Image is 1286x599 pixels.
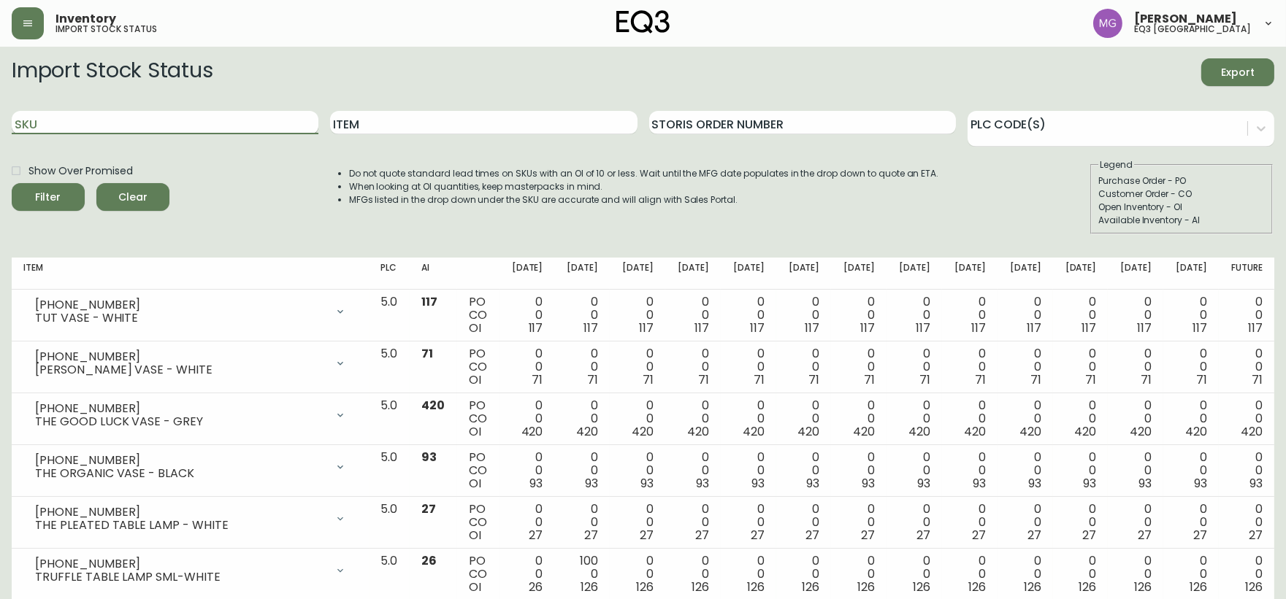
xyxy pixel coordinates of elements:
[677,347,709,387] div: 0 0
[35,506,326,519] div: [PHONE_NUMBER]
[747,579,765,595] span: 126
[1119,451,1152,490] div: 0 0
[1009,399,1041,438] div: 0 0
[532,371,543,388] span: 71
[12,258,370,290] th: Item
[511,451,543,490] div: 0 0
[843,347,875,387] div: 0 0
[1190,579,1207,595] span: 126
[1082,320,1097,336] span: 117
[621,347,654,387] div: 0 0
[954,451,986,490] div: 0 0
[1163,258,1219,290] th: [DATE]
[621,503,654,542] div: 0 0
[1119,347,1152,387] div: 0 0
[677,295,709,335] div: 0 0
[732,295,765,335] div: 0 0
[639,320,654,336] span: 117
[469,320,481,336] span: OI
[732,554,765,594] div: 0 0
[23,554,358,587] div: [PHONE_NUMBER]TRUFFLE TABLE LAMP SML-WHITE
[1193,320,1207,336] span: 117
[469,503,488,542] div: PO CO
[1028,475,1041,492] span: 93
[1075,423,1097,440] span: 420
[898,554,930,594] div: 0 0
[677,503,709,542] div: 0 0
[410,258,457,290] th: AI
[972,527,986,544] span: 27
[1249,475,1263,492] span: 93
[421,449,437,465] span: 93
[1175,554,1207,594] div: 0 0
[35,467,326,480] div: THE ORGANIC VASE - BLACK
[1027,527,1041,544] span: 27
[1119,399,1152,438] div: 0 0
[500,258,555,290] th: [DATE]
[1134,25,1251,34] h5: eq3 [GEOGRAPHIC_DATA]
[1245,579,1263,595] span: 126
[370,393,410,445] td: 5.0
[1098,201,1265,214] div: Open Inventory - OI
[732,503,765,542] div: 0 0
[469,475,481,492] span: OI
[566,554,598,594] div: 100 0
[469,527,481,544] span: OI
[677,399,709,438] div: 0 0
[56,13,116,25] span: Inventory
[566,399,598,438] div: 0 0
[529,320,543,336] span: 117
[831,258,887,290] th: [DATE]
[1138,475,1152,492] span: 93
[687,423,709,440] span: 420
[696,475,709,492] span: 93
[616,10,670,34] img: logo
[954,399,986,438] div: 0 0
[665,258,721,290] th: [DATE]
[585,475,598,492] span: 93
[1065,347,1097,387] div: 0 0
[1249,527,1263,544] span: 27
[584,527,598,544] span: 27
[843,295,875,335] div: 0 0
[732,451,765,490] div: 0 0
[971,320,986,336] span: 117
[511,295,543,335] div: 0 0
[23,503,358,535] div: [PHONE_NUMBER]THE PLEATED TABLE LAMP - WHITE
[23,295,358,328] div: [PHONE_NUMBER]TUT VASE - WHITE
[421,397,445,414] span: 420
[469,399,488,438] div: PO CO
[1141,371,1152,388] span: 71
[916,527,930,544] span: 27
[554,258,610,290] th: [DATE]
[807,475,820,492] span: 93
[1027,320,1041,336] span: 117
[636,579,654,595] span: 126
[469,423,481,440] span: OI
[721,258,776,290] th: [DATE]
[913,579,930,595] span: 126
[1230,295,1263,335] div: 0 0
[12,183,85,211] button: Filter
[788,399,820,438] div: 0 0
[898,347,930,387] div: 0 0
[511,503,543,542] div: 0 0
[349,180,939,193] li: When looking at OI quantities, keep masterpacks in mind.
[743,423,765,440] span: 420
[1098,188,1265,201] div: Customer Order - CO
[898,399,930,438] div: 0 0
[695,527,709,544] span: 27
[23,347,358,379] div: [PHONE_NUMBER][PERSON_NAME] VASE - WHITE
[1213,63,1263,82] span: Export
[1098,158,1134,171] legend: Legend
[898,295,930,335] div: 0 0
[788,503,820,542] div: 0 0
[35,350,326,363] div: [PHONE_NUMBER]
[954,554,986,594] div: 0 0
[96,183,169,211] button: Clear
[998,258,1053,290] th: [DATE]
[469,371,481,388] span: OI
[566,295,598,335] div: 0 0
[843,451,875,490] div: 0 0
[1175,503,1207,542] div: 0 0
